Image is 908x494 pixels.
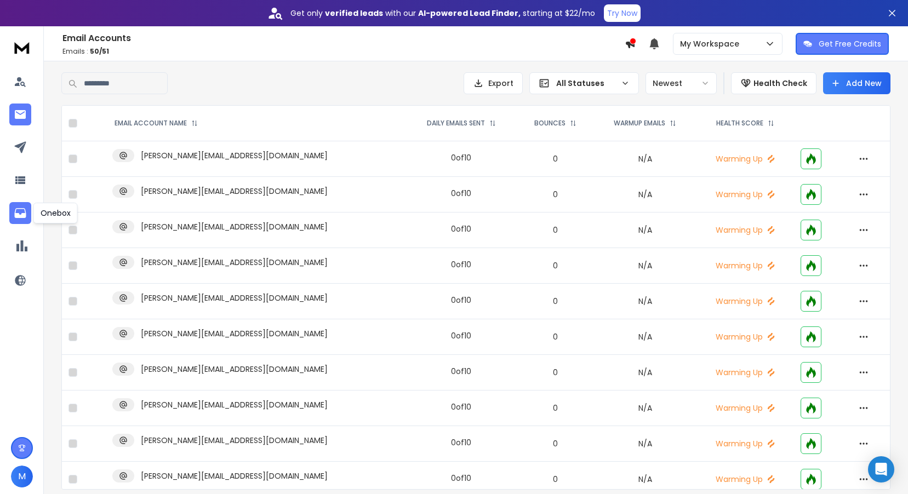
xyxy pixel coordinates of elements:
[464,72,523,94] button: Export
[593,212,696,248] td: N/A
[451,437,471,448] div: 0 of 10
[703,331,787,342] p: Warming Up
[646,72,717,94] button: Newest
[731,72,816,94] button: Health Check
[703,189,787,200] p: Warming Up
[451,401,471,412] div: 0 of 10
[593,319,696,355] td: N/A
[703,367,787,378] p: Warming Up
[141,435,328,446] p: [PERSON_NAME][EMAIL_ADDRESS][DOMAIN_NAME]
[141,328,328,339] p: [PERSON_NAME][EMAIL_ADDRESS][DOMAIN_NAME]
[451,295,471,306] div: 0 of 10
[753,78,807,89] p: Health Check
[523,438,587,449] p: 0
[451,152,471,163] div: 0 of 10
[823,72,890,94] button: Add New
[451,473,471,484] div: 0 of 10
[451,330,471,341] div: 0 of 10
[11,466,33,487] button: M
[556,78,616,89] p: All Statuses
[451,223,471,234] div: 0 of 10
[141,292,328,303] p: [PERSON_NAME][EMAIL_ADDRESS][DOMAIN_NAME]
[523,225,587,235] p: 0
[141,470,328,481] p: [PERSON_NAME][EMAIL_ADDRESS][DOMAIN_NAME]
[523,189,587,200] p: 0
[534,119,566,128] p: BOUNCES
[90,47,109,56] span: 50 / 51
[418,8,521,19] strong: AI-powered Lead Finder,
[593,248,696,284] td: N/A
[703,153,787,164] p: Warming Up
[141,186,328,197] p: [PERSON_NAME][EMAIL_ADDRESS][DOMAIN_NAME]
[703,225,787,235] p: Warming Up
[33,203,78,223] div: Onebox
[11,37,33,58] img: logo
[451,366,471,377] div: 0 of 10
[62,32,625,45] h1: Email Accounts
[451,259,471,270] div: 0 of 10
[141,221,328,232] p: [PERSON_NAME][EMAIL_ADDRESS][DOMAIN_NAME]
[523,474,587,485] p: 0
[607,8,637,19] p: Try Now
[141,399,328,410] p: [PERSON_NAME][EMAIL_ADDRESS][DOMAIN_NAME]
[290,8,595,19] p: Get only with our starting at $22/mo
[325,8,383,19] strong: verified leads
[703,438,787,449] p: Warming Up
[593,426,696,462] td: N/A
[703,474,787,485] p: Warming Up
[593,355,696,390] td: N/A
[115,119,198,128] div: EMAIL ACCOUNT NAME
[427,119,485,128] p: DAILY EMAILS SENT
[62,47,625,56] p: Emails :
[593,141,696,177] td: N/A
[141,257,328,268] p: [PERSON_NAME][EMAIL_ADDRESS][DOMAIN_NAME]
[593,390,696,426] td: N/A
[523,331,587,342] p: 0
[523,296,587,307] p: 0
[716,119,763,128] p: HEALTH SCORE
[523,403,587,413] p: 0
[451,188,471,199] div: 0 of 10
[604,4,641,22] button: Try Now
[523,153,587,164] p: 0
[614,119,665,128] p: WARMUP EMAILS
[523,260,587,271] p: 0
[680,38,744,49] p: My Workspace
[141,150,328,161] p: [PERSON_NAME][EMAIL_ADDRESS][DOMAIN_NAME]
[703,403,787,413] p: Warming Up
[593,177,696,212] td: N/A
[703,296,787,307] p: Warming Up
[593,284,696,319] td: N/A
[796,33,889,55] button: Get Free Credits
[703,260,787,271] p: Warming Up
[523,367,587,378] p: 0
[868,456,894,482] div: Open Intercom Messenger
[141,364,328,375] p: [PERSON_NAME][EMAIL_ADDRESS][DOMAIN_NAME]
[819,38,881,49] p: Get Free Credits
